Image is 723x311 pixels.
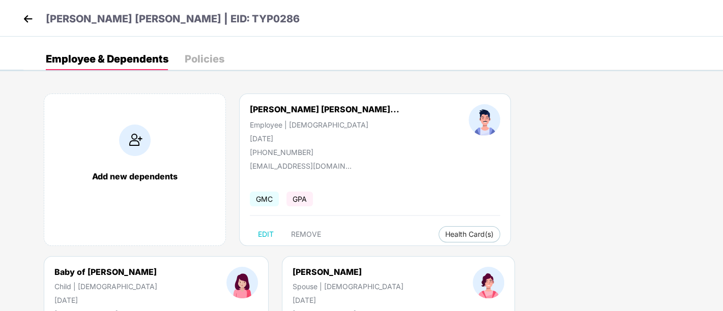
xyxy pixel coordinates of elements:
[445,232,494,237] span: Health Card(s)
[250,148,399,157] div: [PHONE_NUMBER]
[185,54,224,64] div: Policies
[250,134,399,143] div: [DATE]
[469,104,500,136] img: profileImage
[250,226,282,242] button: EDIT
[54,171,215,181] div: Add new dependents
[119,125,151,156] img: addIcon
[46,54,168,64] div: Employee & Dependents
[293,267,403,277] div: [PERSON_NAME]
[286,192,313,206] span: GPA
[20,11,36,26] img: back
[250,162,352,170] div: [EMAIL_ADDRESS][DOMAIN_NAME]
[250,192,279,206] span: GMC
[258,230,274,238] span: EDIT
[54,282,157,291] div: Child | [DEMOGRAPHIC_DATA]
[46,11,300,27] p: [PERSON_NAME] [PERSON_NAME] | EID: TYP0286
[250,104,399,114] div: [PERSON_NAME] [PERSON_NAME]...
[439,226,500,242] button: Health Card(s)
[283,226,329,242] button: REMOVE
[293,296,403,304] div: [DATE]
[293,282,403,291] div: Spouse | [DEMOGRAPHIC_DATA]
[54,267,157,277] div: Baby of [PERSON_NAME]
[226,267,258,298] img: profileImage
[473,267,504,298] img: profileImage
[250,120,399,129] div: Employee | [DEMOGRAPHIC_DATA]
[54,296,157,304] div: [DATE]
[291,230,321,238] span: REMOVE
